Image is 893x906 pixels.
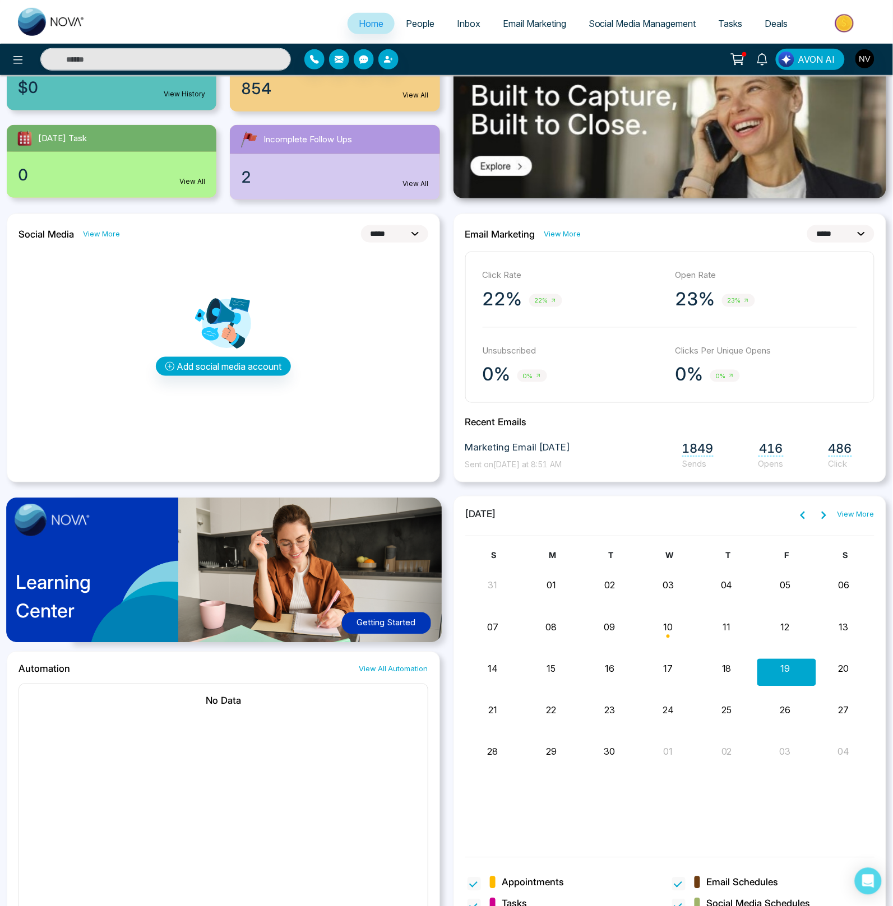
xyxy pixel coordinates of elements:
[829,442,852,457] span: 486
[663,704,674,717] button: 24
[406,18,434,29] span: People
[663,579,674,592] button: 03
[675,269,857,282] p: Open Rate
[239,129,259,150] img: followUps.svg
[682,442,714,457] span: 1849
[395,13,446,34] a: People
[798,53,835,66] span: AVON AI
[195,295,251,351] img: Analytics png
[487,621,498,634] button: 07
[263,133,352,146] span: Incomplete Follow Ups
[342,612,431,634] button: Getting Started
[805,11,886,36] img: Market-place.gif
[403,179,429,189] a: View All
[664,662,673,676] button: 17
[780,704,790,717] button: 26
[492,551,497,560] span: S
[359,664,428,675] a: View All Automation
[16,568,91,625] p: Learning Center
[839,704,849,717] button: 27
[758,459,784,470] span: Opens
[241,77,271,100] span: 854
[503,18,566,29] span: Email Marketing
[465,416,875,428] h2: Recent Emails
[577,13,707,34] a: Social Media Management
[465,441,571,456] span: Marketing Email [DATE]
[710,370,740,383] span: 0%
[18,663,70,675] h2: Automation
[721,745,732,759] button: 02
[664,745,673,759] button: 01
[18,76,38,99] span: $0
[465,508,497,522] span: [DATE]
[16,129,34,147] img: todayTask.svg
[502,876,565,890] span: Appointments
[529,294,562,307] span: 22%
[780,579,790,592] button: 05
[604,745,616,759] button: 30
[754,13,799,34] a: Deals
[488,662,498,676] button: 14
[675,363,704,385] p: 0%
[838,509,875,521] a: View More
[758,442,784,457] span: 416
[719,18,743,29] span: Tasks
[465,460,562,470] span: Sent on [DATE] at 8:51 AM
[179,176,205,187] a: View All
[454,35,887,198] img: .
[609,551,614,560] span: T
[604,579,615,592] button: 02
[241,165,251,189] span: 2
[839,662,849,676] button: 20
[465,550,875,844] div: Month View
[589,18,696,29] span: Social Media Management
[547,662,556,676] button: 15
[483,288,522,310] p: 22%
[7,496,440,652] a: LearningCenterGetting Started
[483,269,664,282] p: Click Rate
[707,876,779,890] span: Email Schedules
[403,90,429,100] a: View All
[722,662,732,676] button: 18
[780,745,791,759] button: 03
[675,345,857,357] p: Clicks Per Unique Opens
[38,132,87,145] span: [DATE] Task
[855,49,875,68] img: User Avatar
[604,704,615,717] button: 23
[829,459,852,470] span: Click
[780,662,790,676] button: 19
[547,579,556,592] button: 01
[18,163,28,187] span: 0
[488,704,497,717] button: 21
[446,13,492,34] a: Inbox
[605,662,614,676] button: 16
[18,8,85,36] img: Nova CRM Logo
[838,745,850,759] button: 04
[549,551,556,560] span: M
[726,551,731,560] span: T
[223,125,446,200] a: Incomplete Follow Ups2View All
[517,370,547,383] span: 0%
[682,459,714,470] span: Sends
[843,551,848,560] span: S
[666,551,674,560] span: W
[839,621,849,634] button: 13
[776,49,845,70] button: AVON AI
[348,13,395,34] a: Home
[779,52,794,67] img: Lead Flow
[544,229,581,239] a: View More
[785,551,789,560] span: F
[492,13,577,34] a: Email Marketing
[604,621,616,634] button: 09
[707,13,754,34] a: Tasks
[855,868,882,895] div: Open Intercom Messenger
[457,18,480,29] span: Inbox
[488,579,498,592] button: 31
[15,504,90,536] img: image
[722,294,755,307] span: 23%
[359,18,383,29] span: Home
[1,492,455,656] img: home-learning-center.png
[483,345,664,357] p: Unsubscribed
[722,704,732,717] button: 25
[483,363,511,385] p: 0%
